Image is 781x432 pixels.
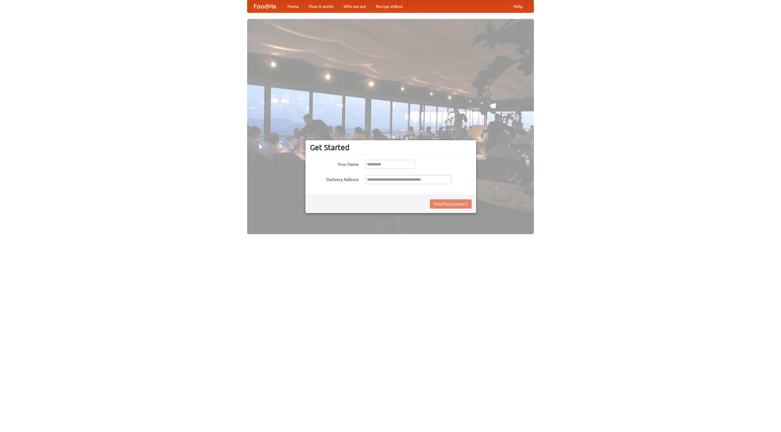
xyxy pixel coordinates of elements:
button: Find Restaurants! [430,199,472,209]
a: How it works [304,0,339,13]
h3: Get Started [310,143,472,152]
label: Delivery Address [310,175,359,183]
a: Home [283,0,304,13]
a: Help [509,0,527,13]
a: Who we are [339,0,371,13]
a: FoodMe [247,0,283,13]
label: Your Name [310,160,359,167]
a: Recipe videos [371,0,408,13]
